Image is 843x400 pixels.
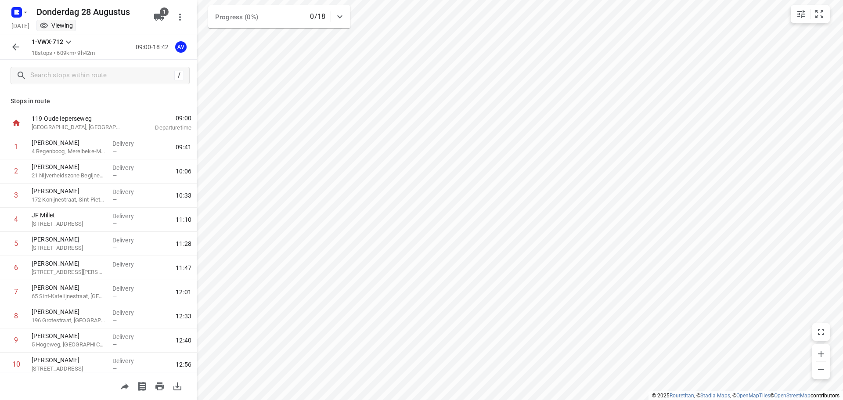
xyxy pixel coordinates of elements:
[32,364,105,373] p: [STREET_ADDRESS]
[112,293,117,299] span: —
[112,187,145,196] p: Delivery
[112,341,117,348] span: —
[174,71,184,80] div: /
[14,239,18,248] div: 5
[791,5,830,23] div: small contained button group
[176,191,191,200] span: 10:33
[112,220,117,227] span: —
[793,5,810,23] button: Map settings
[670,393,694,399] a: Routetitan
[116,382,133,390] span: Share route
[32,356,105,364] p: [PERSON_NAME]
[112,317,117,324] span: —
[32,195,105,204] p: 172 Konijnestraat, Sint-Pieters-Leeuw
[133,114,191,123] span: 09:00
[40,21,73,30] div: You are currently in view mode. To make any changes, go to edit project.
[112,308,145,317] p: Delivery
[14,215,18,223] div: 4
[310,11,325,22] p: 0/18
[160,7,169,16] span: 1
[112,284,145,293] p: Delivery
[112,260,145,269] p: Delivery
[112,357,145,365] p: Delivery
[32,147,105,156] p: 4 Regenboog, Merelbeke-Melle
[112,163,145,172] p: Delivery
[811,5,828,23] button: Fit zoom
[11,97,186,106] p: Stops in route
[112,148,117,155] span: —
[32,211,105,220] p: JF Millet
[112,269,117,275] span: —
[32,340,105,349] p: 5 Hogeweg, [GEOGRAPHIC_DATA]
[32,171,105,180] p: 21 Nijverheidszone Begijnenmeers, Liedekerke
[14,263,18,272] div: 6
[133,123,191,132] p: Departure time
[112,365,117,372] span: —
[32,268,105,277] p: 5 Emiel Hullebroecklaan, Zemst
[32,37,63,47] p: 1-VWX-712
[32,138,105,147] p: [PERSON_NAME]
[14,288,18,296] div: 7
[32,187,105,195] p: [PERSON_NAME]
[32,123,123,132] p: [GEOGRAPHIC_DATA], [GEOGRAPHIC_DATA]
[112,172,117,179] span: —
[176,360,191,369] span: 12:56
[176,167,191,176] span: 10:06
[112,212,145,220] p: Delivery
[176,263,191,272] span: 11:47
[112,196,117,203] span: —
[133,382,151,390] span: Print shipping labels
[112,236,145,245] p: Delivery
[176,336,191,345] span: 12:40
[14,312,18,320] div: 8
[14,167,18,175] div: 2
[32,235,105,244] p: [PERSON_NAME]
[774,393,811,399] a: OpenStreetMap
[112,139,145,148] p: Delivery
[32,162,105,171] p: [PERSON_NAME]
[176,215,191,224] span: 11:10
[32,49,95,58] p: 18 stops • 609km • 9h42m
[14,191,18,199] div: 3
[32,292,105,301] p: 65 Sint-Katelijnestraat, Mechelen
[14,336,18,344] div: 9
[736,393,770,399] a: OpenMapTiles
[652,393,839,399] li: © 2025 , © , © © contributors
[215,13,258,21] span: Progress (0%)
[700,393,730,399] a: Stadia Maps
[32,283,105,292] p: [PERSON_NAME]
[176,143,191,151] span: 09:41
[176,288,191,296] span: 12:01
[32,114,123,123] p: 119 Oude Ieperseweg
[32,316,105,325] p: 196 Grotestraat, Rotselaar
[32,307,105,316] p: [PERSON_NAME]
[12,360,20,368] div: 10
[112,332,145,341] p: Delivery
[176,312,191,321] span: 12:33
[32,220,105,228] p: 62 Dijkstraat, Steenokkerzeel
[176,239,191,248] span: 11:28
[169,382,186,390] span: Download route
[30,69,174,83] input: Search stops within route
[32,332,105,340] p: [PERSON_NAME]
[150,8,168,26] button: 1
[136,43,172,52] p: 09:00-18:42
[32,244,105,252] p: 37 Langestraat, Kampenhout
[112,245,117,251] span: —
[151,382,169,390] span: Print route
[14,143,18,151] div: 1
[172,43,190,51] span: Assigned to Axel Verzele
[208,5,350,28] div: Progress (0%)0/18
[32,259,105,268] p: [PERSON_NAME]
